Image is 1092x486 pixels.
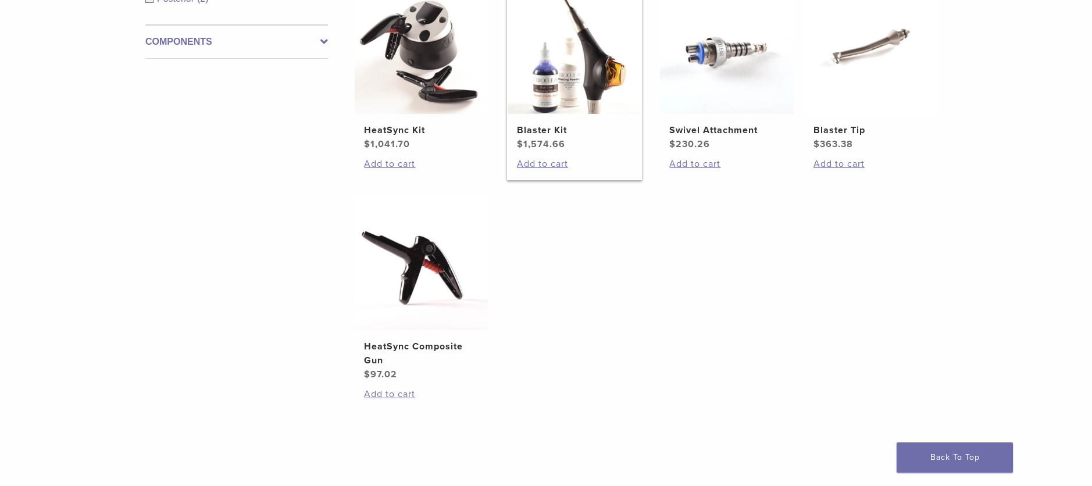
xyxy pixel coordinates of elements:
a: Add to cart: “HeatSync Kit” [364,157,479,171]
bdi: 230.26 [669,138,710,150]
span: $ [364,369,370,380]
h2: HeatSync Composite Gun [364,340,479,367]
h2: Swivel Attachment [669,123,784,137]
bdi: 1,574.66 [517,138,565,150]
span: $ [813,138,820,150]
bdi: 1,041.70 [364,138,410,150]
a: Add to cart: “Swivel Attachment” [669,157,784,171]
span: $ [517,138,523,150]
img: HeatSync Composite Gun [355,196,488,330]
a: Back To Top [897,442,1013,473]
bdi: 363.38 [813,138,853,150]
h2: Blaster Tip [813,123,929,137]
span: $ [364,138,370,150]
a: Add to cart: “Blaster Tip” [813,157,929,171]
a: Add to cart: “HeatSync Composite Gun” [364,387,479,401]
h2: Blaster Kit [517,123,632,137]
a: Add to cart: “Blaster Kit” [517,157,632,171]
h2: HeatSync Kit [364,123,479,137]
bdi: 97.02 [364,369,397,380]
label: Components [145,35,328,49]
span: $ [669,138,676,150]
a: HeatSync Composite GunHeatSync Composite Gun $97.02 [354,196,490,381]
